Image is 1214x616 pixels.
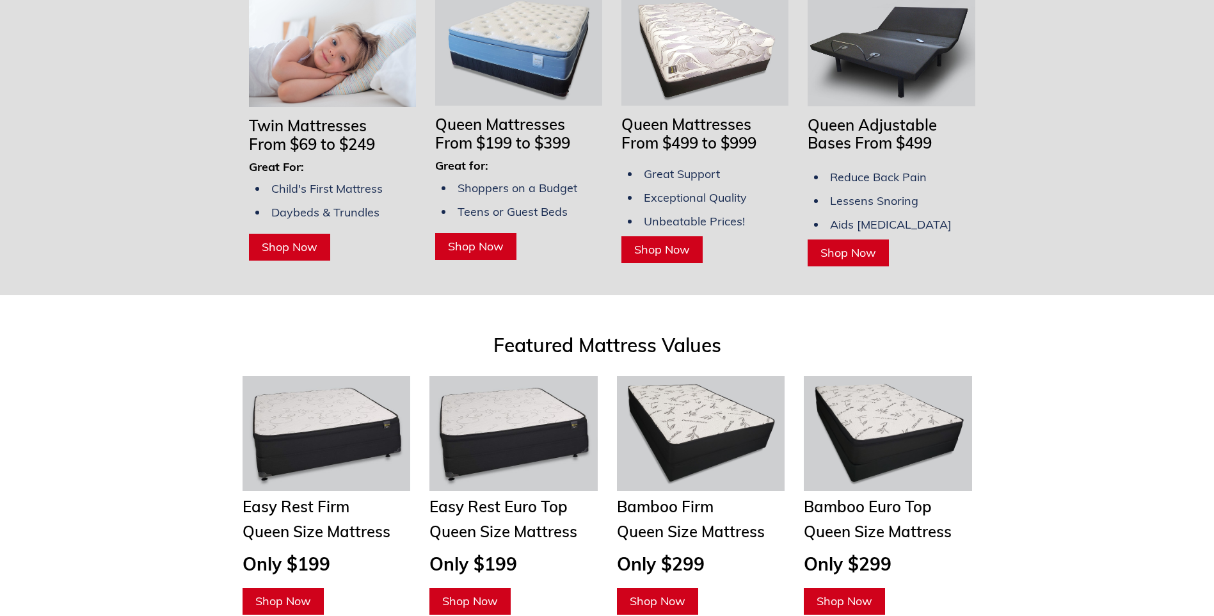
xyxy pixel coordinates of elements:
a: Shop Now [621,236,703,263]
span: Shop Now [262,239,317,254]
span: Only $299 [617,553,705,575]
span: Daybeds & Trundles [271,205,379,220]
span: Unbeatable Prices! [644,214,745,229]
span: Only $199 [243,553,330,575]
a: Shop Now [249,234,330,261]
span: Great Support [644,166,720,181]
span: From $199 to $399 [435,133,570,152]
span: Shop Now [255,594,311,608]
span: Queen Size Mattress [429,522,577,541]
span: Shop Now [448,239,504,254]
a: Shop Now [804,588,885,615]
img: Adjustable Bases Starting at $379 [804,376,972,491]
span: Shop Now [817,594,872,608]
span: Shop Now [820,245,876,260]
span: Shoppers on a Budget [458,181,577,195]
span: From $69 to $249 [249,134,375,154]
span: Queen Size Mattress [243,522,390,541]
span: Bamboo Firm [617,497,714,516]
span: Easy Rest Euro Top [429,497,568,516]
span: Child's First Mattress [271,181,383,196]
span: Reduce Back Pain [830,170,927,184]
img: Twin Mattresses From $69 to $169 [429,376,598,491]
span: Great for: [435,158,488,173]
a: Shop Now [808,239,889,266]
span: Queen Mattresses [435,115,565,134]
span: Queen Mattresses [621,115,751,134]
span: Lessens Snoring [830,193,918,208]
span: Only $299 [804,553,891,575]
span: Exceptional Quality [644,190,747,205]
img: Queen Mattresses From $449 to $949 [617,376,785,491]
span: Aids [MEDICAL_DATA] [830,217,952,232]
span: Shop Now [634,242,690,257]
span: Shop Now [630,594,685,608]
span: Queen Size Mattress [804,522,952,541]
a: Shop Now [435,233,516,260]
span: Teens or Guest Beds [458,204,568,219]
span: Bamboo Euro Top [804,497,932,516]
span: Queen Size Mattress [617,522,765,541]
span: Easy Rest Firm [243,497,349,516]
a: Shop Now [243,588,324,615]
span: Shop Now [442,594,498,608]
span: Great For: [249,159,304,174]
span: Twin Mattresses [249,116,367,135]
a: Shop Now [617,588,698,615]
span: Queen Adjustable Bases From $499 [808,115,937,153]
span: Featured Mattress Values [493,333,721,357]
span: From $499 to $999 [621,133,756,152]
a: Shop Now [429,588,511,615]
span: Only $199 [429,553,517,575]
img: Twin Mattresses From $69 to $169 [243,376,411,491]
